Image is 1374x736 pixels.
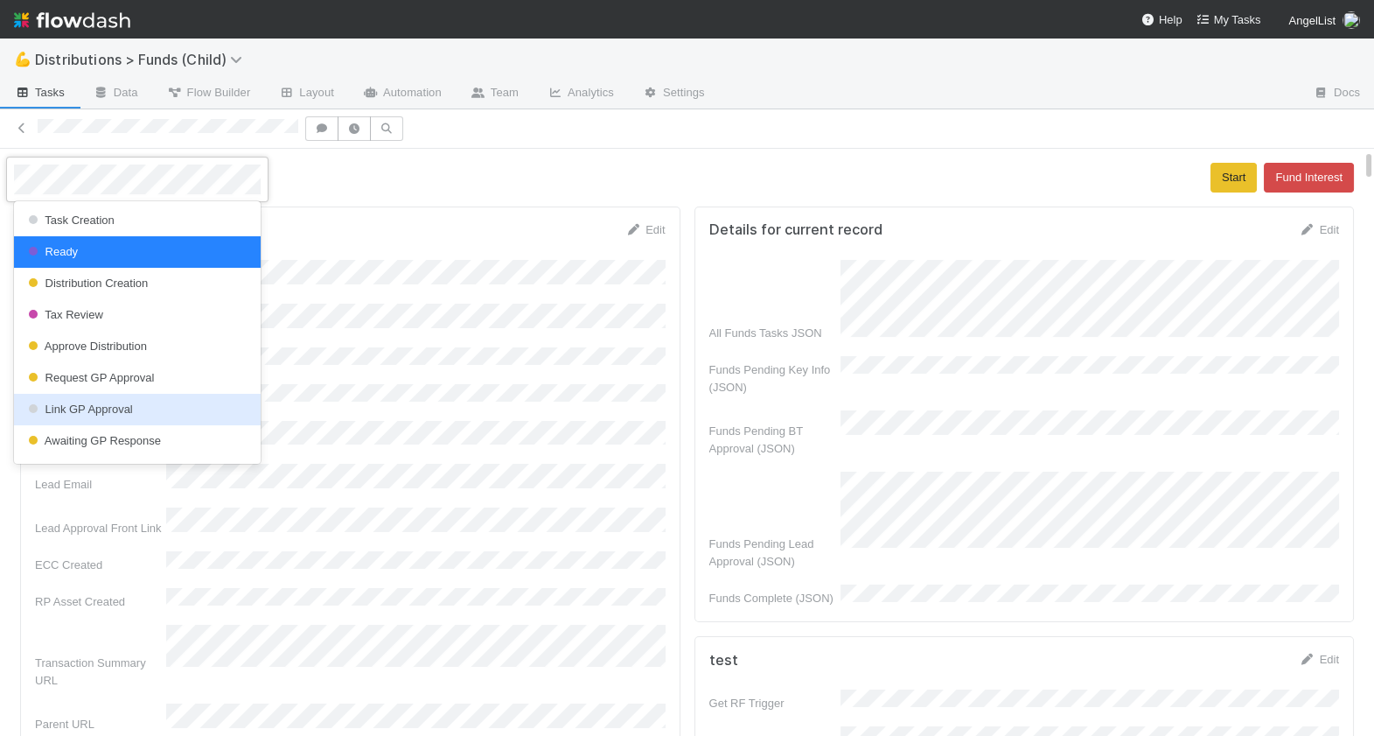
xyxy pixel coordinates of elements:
span: Approve Distribution [24,340,147,353]
span: Ready [24,245,78,258]
span: Distribution Creation [24,277,148,290]
span: Link GP Approval [24,403,133,416]
span: Awaiting GP Response [24,434,161,447]
span: Task Creation [24,214,115,227]
span: Request GP Approval [24,371,154,384]
span: Tax Review [24,308,103,321]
